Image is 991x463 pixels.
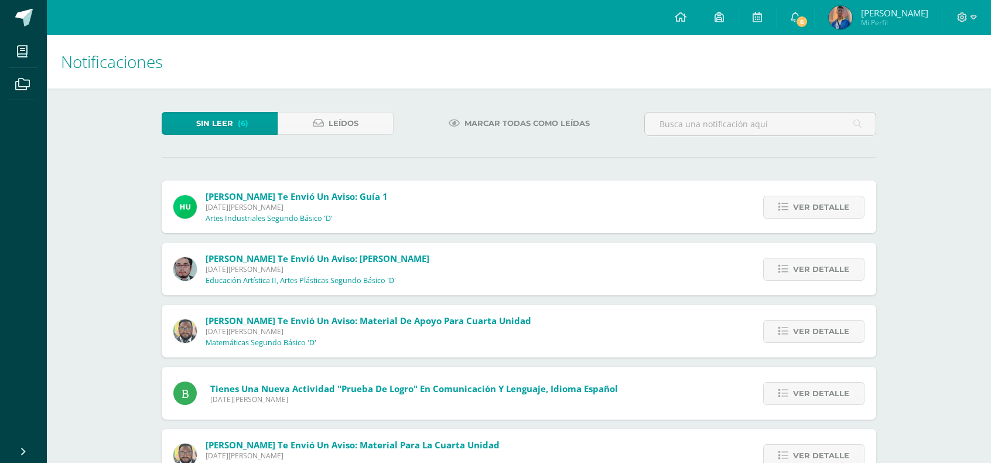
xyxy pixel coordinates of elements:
span: Ver detalle [793,258,849,280]
span: [PERSON_NAME] te envió un aviso: material para la cuarta unidad [206,439,500,451]
span: Sin leer [196,113,233,134]
span: [PERSON_NAME] [861,7,928,19]
img: 712781701cd376c1a616437b5c60ae46.png [173,319,197,343]
span: [DATE][PERSON_NAME] [210,394,618,404]
span: Leídos [329,113,358,134]
span: Ver detalle [793,321,849,342]
img: d51dedbb72094194ea0591a8e0ff4cf8.png [829,6,852,29]
input: Busca una notificación aquí [645,113,876,135]
p: Artes Industriales Segundo Básico 'D' [206,214,333,223]
span: 6 [795,15,808,28]
a: Leídos [278,112,394,135]
p: Matemáticas Segundo Básico 'D' [206,338,316,348]
img: fd23069c3bd5c8dde97a66a86ce78287.png [173,195,197,219]
span: Ver detalle [793,383,849,404]
span: [PERSON_NAME] te envió un aviso: Guía 1 [206,190,388,202]
span: Notificaciones [61,50,163,73]
span: [DATE][PERSON_NAME] [206,264,429,274]
span: [DATE][PERSON_NAME] [206,202,388,212]
a: Marcar todas como leídas [434,112,604,135]
span: [DATE][PERSON_NAME] [206,451,500,461]
span: Mi Perfil [861,18,928,28]
span: [PERSON_NAME] te envió un aviso: material de apoyo para cuarta unidad [206,315,531,326]
img: 5fac68162d5e1b6fbd390a6ac50e103d.png [173,257,197,281]
span: Marcar todas como leídas [464,113,590,134]
p: Educación Artística II, Artes Plásticas Segundo Básico 'D' [206,276,396,285]
span: Tienes una nueva actividad "Prueba de logro" En Comunicación y Lenguaje, Idioma Español [210,383,618,394]
span: (6) [238,113,248,134]
span: [DATE][PERSON_NAME] [206,326,531,336]
a: Sin leer(6) [162,112,278,135]
span: [PERSON_NAME] te envió un aviso: [PERSON_NAME] [206,253,429,264]
span: Ver detalle [793,196,849,218]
